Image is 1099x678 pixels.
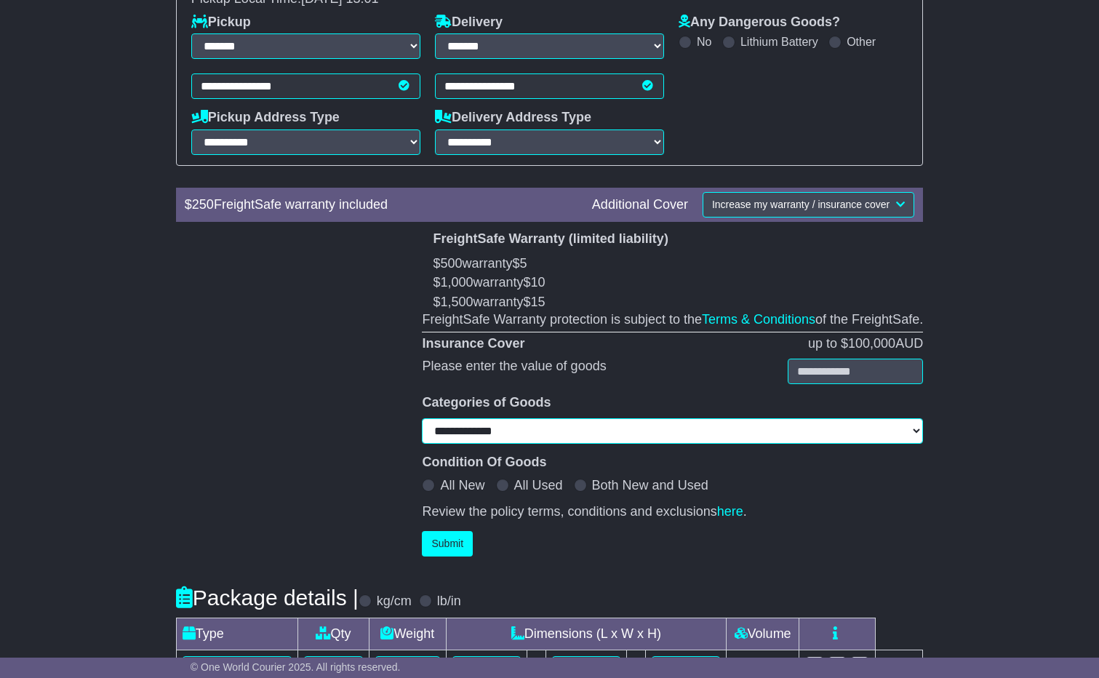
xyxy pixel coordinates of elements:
[422,504,923,520] div: Review the policy terms, conditions and exclusions .
[422,455,546,469] b: Condition Of Goods
[531,295,545,309] span: 15
[717,504,743,519] a: here
[848,336,895,351] span: 100,000
[712,199,890,210] span: Increase my warranty / insurance cover
[592,478,708,494] label: Both New and Used
[441,275,473,290] span: 1,000
[176,618,297,650] td: Type
[377,594,412,610] label: kg/cm
[435,15,503,31] label: Delivery
[446,618,726,650] td: Dimensions (L x W x H)
[801,336,930,352] div: up to $ AUD
[679,15,840,31] label: Any Dangerous Goods?
[191,15,251,31] label: Pickup
[422,531,473,557] button: Submit
[531,275,545,290] span: 10
[435,110,591,126] label: Delivery Address Type
[440,478,484,494] label: All New
[441,295,473,309] span: 1,500
[422,395,551,410] b: Categories of Goods
[177,197,585,213] div: $ FreightSafe warranty included
[415,359,780,384] div: Please enter the value of goods
[422,292,923,312] button: $1,500warranty$15
[192,197,214,212] span: 250
[524,295,545,309] span: $
[703,192,914,218] button: Increase my warranty / insurance cover
[513,256,527,271] span: $
[697,35,711,49] label: No
[191,110,340,126] label: Pickup Address Type
[524,275,545,290] span: $
[585,197,695,213] div: Additional Cover
[740,35,818,49] label: Lithium Battery
[441,256,463,271] span: 500
[727,618,799,650] td: Volume
[176,586,359,610] h4: Package details |
[520,256,527,271] span: 5
[847,35,876,49] label: Other
[514,478,563,494] label: All Used
[422,254,923,274] button: $500warranty$5
[191,661,401,673] span: © One World Courier 2025. All rights reserved.
[437,594,461,610] label: lb/in
[297,618,369,650] td: Qty
[422,336,524,351] b: Insurance Cover
[422,312,923,328] div: FreightSafe Warranty protection is subject to the of the FreightSafe.
[433,231,668,246] b: FreightSafe Warranty (limited liability)
[422,274,923,293] button: $1,000warranty$10
[369,618,446,650] td: Weight
[702,312,815,327] a: Terms & Conditions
